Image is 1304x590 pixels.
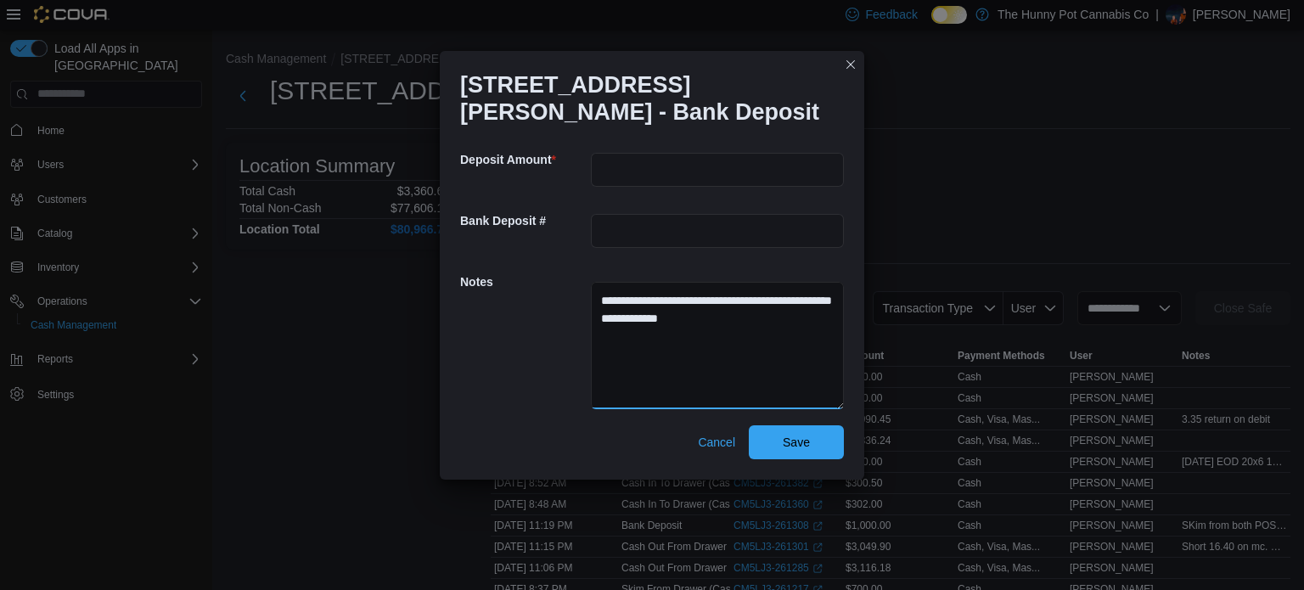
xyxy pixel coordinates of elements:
[698,434,735,451] span: Cancel
[691,425,742,459] button: Cancel
[749,425,844,459] button: Save
[460,204,587,238] h5: Bank Deposit #
[783,434,810,451] span: Save
[460,143,587,177] h5: Deposit Amount
[460,71,830,126] h1: [STREET_ADDRESS][PERSON_NAME] - Bank Deposit
[840,54,861,75] button: Closes this modal window
[460,265,587,299] h5: Notes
